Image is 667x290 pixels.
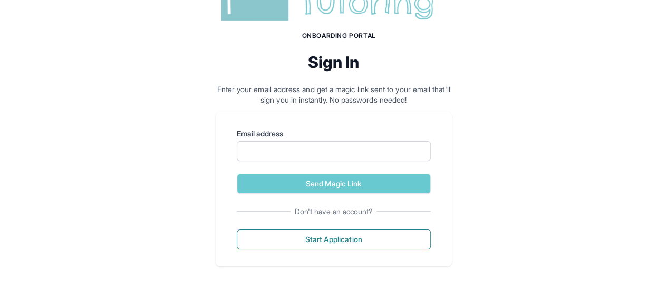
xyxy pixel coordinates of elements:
label: Email address [237,128,431,139]
h1: Onboarding Portal [226,32,452,40]
h2: Sign In [216,53,452,72]
p: Enter your email address and get a magic link sent to your email that'll sign you in instantly. N... [216,84,452,105]
span: Don't have an account? [291,206,377,217]
button: Start Application [237,229,431,249]
button: Send Magic Link [237,174,431,194]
